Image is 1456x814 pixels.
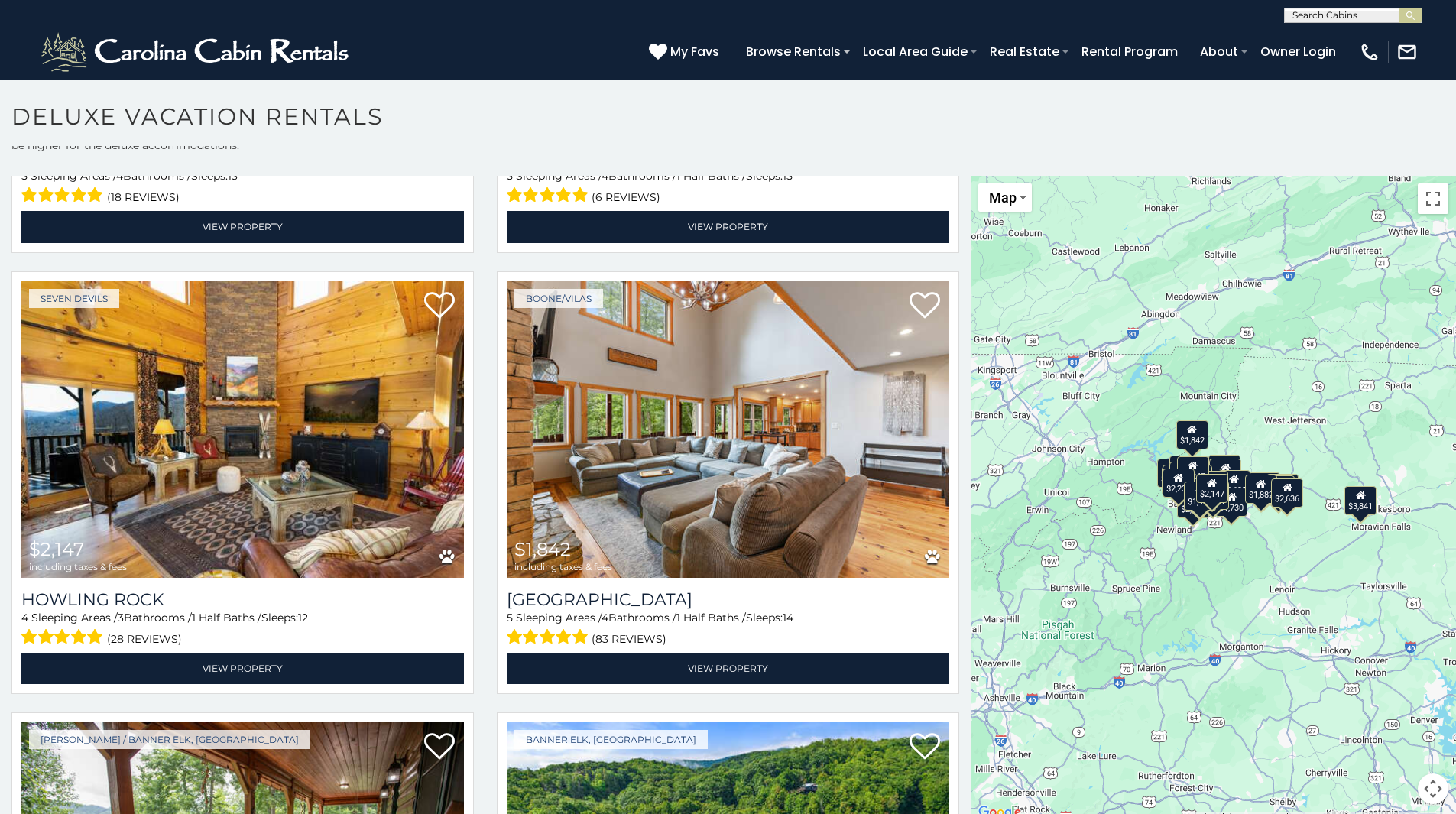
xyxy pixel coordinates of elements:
[1074,38,1185,65] a: Rental Program
[1216,488,1248,517] div: $1,730
[1263,475,1295,504] div: $1,059
[1196,474,1228,503] div: $2,147
[1418,183,1448,214] button: Toggle fullscreen view
[21,653,464,684] a: View Property
[982,38,1067,65] a: Real Estate
[21,611,28,624] span: 4
[1185,482,1217,511] div: $1,966
[855,38,975,65] a: Local Area Guide
[1177,456,1209,485] div: $2,247
[21,169,28,183] span: 5
[507,589,949,610] a: [GEOGRAPHIC_DATA]
[783,169,793,183] span: 15
[507,168,949,207] div: Sleeping Areas / Bathrooms / Sleeps:
[676,169,746,183] span: 1 Half Baths /
[21,610,464,649] div: Sleeping Areas / Bathrooms / Sleeps:
[116,169,123,183] span: 4
[118,611,124,624] span: 3
[1197,471,1229,500] div: $1,318
[507,610,949,649] div: Sleeping Areas / Bathrooms / Sleeps:
[1169,462,1201,491] div: $2,925
[21,281,464,578] img: Howling Rock
[29,538,84,560] span: $2,147
[424,290,455,323] a: Add to favorites
[602,611,608,624] span: 4
[29,730,310,749] a: [PERSON_NAME] / Banner Elk, [GEOGRAPHIC_DATA]
[1210,459,1242,488] div: $1,854
[228,169,238,183] span: 13
[670,42,719,61] span: My Favs
[21,589,464,610] a: Howling Rock
[21,211,464,242] a: View Property
[978,183,1032,212] button: Change map style
[602,169,608,183] span: 4
[107,187,180,207] span: (18 reviews)
[649,42,723,62] a: My Favs
[298,611,308,624] span: 12
[507,169,513,183] span: 5
[424,731,455,764] a: Add to favorites
[989,190,1017,206] span: Map
[1272,478,1304,508] div: $2,636
[21,168,464,207] div: Sleeping Areas / Bathrooms / Sleeps:
[1178,489,1210,518] div: $2,292
[507,611,513,624] span: 5
[29,289,119,308] a: Seven Devils
[1163,469,1195,498] div: $2,237
[592,629,666,649] span: (83 reviews)
[1418,773,1448,804] button: Map camera controls
[676,611,746,624] span: 1 Half Baths /
[1396,41,1418,63] img: mail-regular-white.png
[507,281,949,578] a: Stone Mountain Lodge $1,842 including taxes & fees
[1248,472,1280,501] div: $2,664
[592,187,660,207] span: (6 reviews)
[910,290,940,323] a: Add to favorites
[507,589,949,610] h3: Stone Mountain Lodge
[1245,475,1277,504] div: $1,882
[1158,459,1190,488] div: $2,676
[1192,38,1246,65] a: About
[507,653,949,684] a: View Property
[783,611,793,624] span: 14
[1253,38,1344,65] a: Owner Login
[21,281,464,578] a: Howling Rock $2,147 including taxes & fees
[738,38,848,65] a: Browse Rentals
[514,730,708,749] a: Banner Elk, [GEOGRAPHIC_DATA]
[514,538,571,560] span: $1,842
[1170,456,1202,485] div: $1,619
[514,562,612,572] span: including taxes & fees
[1176,420,1208,449] div: $1,842
[1345,486,1377,515] div: $3,841
[107,629,182,649] span: (28 reviews)
[507,211,949,242] a: View Property
[1208,455,1240,484] div: $3,173
[1218,470,1250,499] div: $3,695
[192,611,261,624] span: 1 Half Baths /
[1267,474,1299,503] div: $1,352
[38,29,355,75] img: White-1-2.png
[514,289,603,308] a: Boone/Vilas
[29,562,127,572] span: including taxes & fees
[1163,465,1195,494] div: $2,851
[910,731,940,764] a: Add to favorites
[1359,41,1380,63] img: phone-regular-white.png
[507,281,949,578] img: Stone Mountain Lodge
